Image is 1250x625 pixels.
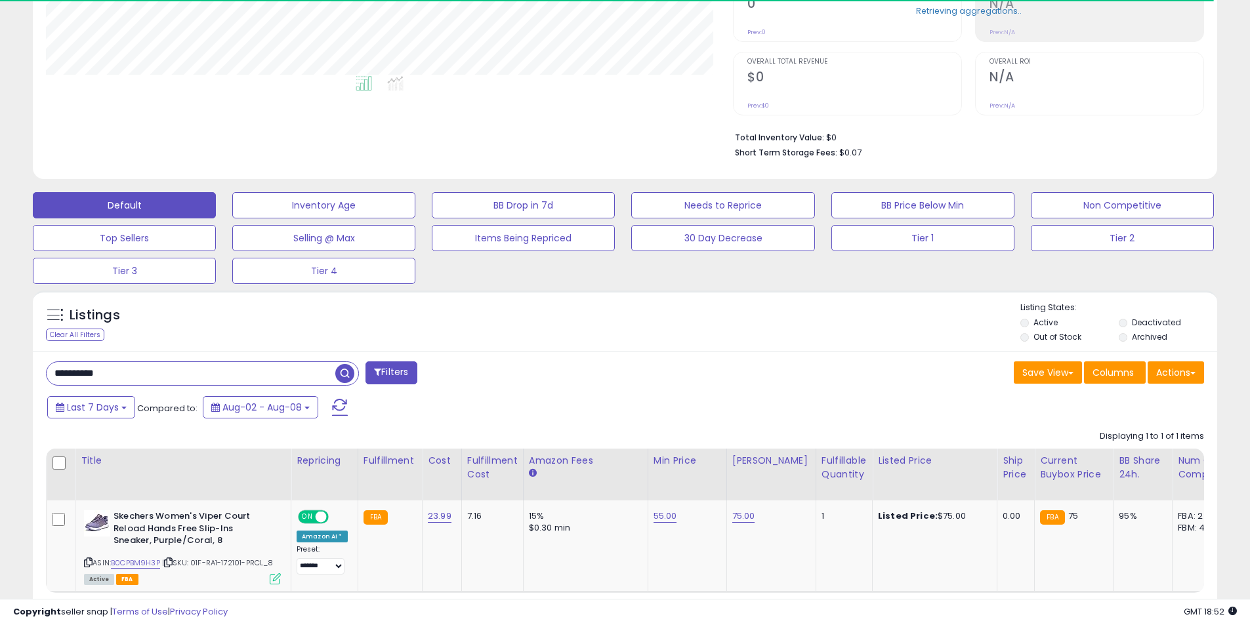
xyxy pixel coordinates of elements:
button: Tier 3 [33,258,216,284]
button: Save View [1014,361,1082,384]
div: Fulfillment [364,454,417,468]
div: Min Price [654,454,721,468]
div: Preset: [297,545,348,575]
div: Current Buybox Price [1040,454,1108,481]
div: 7.16 [467,510,513,522]
div: ASIN: [84,510,281,583]
button: Non Competitive [1031,192,1214,218]
button: Top Sellers [33,225,216,251]
div: [PERSON_NAME] [732,454,810,468]
button: Items Being Repriced [432,225,615,251]
label: Out of Stock [1033,331,1081,342]
div: Displaying 1 to 1 of 1 items [1100,430,1204,443]
b: Listed Price: [878,510,938,522]
div: Clear All Filters [46,329,104,341]
a: Privacy Policy [170,605,228,618]
div: Listed Price [878,454,991,468]
button: 30 Day Decrease [631,225,814,251]
div: FBM: 4 [1178,522,1221,534]
span: Columns [1093,366,1134,379]
span: All listings currently available for purchase on Amazon [84,574,114,585]
a: 55.00 [654,510,677,523]
small: FBA [1040,510,1064,525]
button: Last 7 Days [47,396,135,418]
div: Cost [428,454,456,468]
button: Inventory Age [232,192,415,218]
div: BB Share 24h. [1119,454,1167,481]
button: BB Price Below Min [831,192,1014,218]
button: Selling @ Max [232,225,415,251]
a: Terms of Use [112,605,168,618]
div: $75.00 [878,510,987,522]
div: Repricing [297,454,352,468]
a: B0CPBM9H3P [111,557,160,569]
button: Tier 2 [1031,225,1214,251]
button: Needs to Reprice [631,192,814,218]
span: ON [299,512,316,523]
div: 1 [822,510,862,522]
span: Compared to: [137,402,198,414]
div: seller snap | | [13,606,228,618]
span: Last 7 Days [67,401,119,414]
span: 75 [1068,510,1078,522]
b: Skechers Women's Viper Court Reload Hands Free Slip-Ins Sneaker, Purple/Coral, 8 [114,510,273,550]
button: Tier 1 [831,225,1014,251]
div: Num of Comp. [1178,454,1226,481]
a: 75.00 [732,510,755,523]
div: 15% [529,510,638,522]
div: Fulfillment Cost [467,454,518,481]
h5: Listings [70,306,120,325]
img: 41snlxjuODL._SL40_.jpg [84,510,110,536]
div: 0.00 [1003,510,1024,522]
div: $0.30 min [529,522,638,534]
div: Amazon Fees [529,454,642,468]
span: FBA [116,574,138,585]
div: Fulfillable Quantity [822,454,867,481]
button: Columns [1084,361,1146,384]
small: FBA [364,510,388,525]
span: | SKU: 01F-RA1-172101-PRCL_8 [162,557,274,568]
span: 2025-08-17 18:52 GMT [1184,605,1237,618]
a: 23.99 [428,510,451,523]
label: Archived [1132,331,1167,342]
small: Amazon Fees. [529,468,537,479]
span: Aug-02 - Aug-08 [222,401,302,414]
div: Title [81,454,285,468]
label: Deactivated [1132,317,1181,328]
strong: Copyright [13,605,61,618]
p: Listing States: [1020,302,1217,314]
div: FBA: 2 [1178,510,1221,522]
button: Tier 4 [232,258,415,284]
div: Amazon AI * [297,531,348,542]
button: BB Drop in 7d [432,192,615,218]
label: Active [1033,317,1058,328]
button: Actions [1148,361,1204,384]
div: Ship Price [1003,454,1029,481]
div: Retrieving aggregations.. [916,5,1022,16]
span: OFF [327,512,348,523]
button: Filters [365,361,417,384]
button: Aug-02 - Aug-08 [203,396,318,418]
div: 95% [1119,510,1162,522]
button: Default [33,192,216,218]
